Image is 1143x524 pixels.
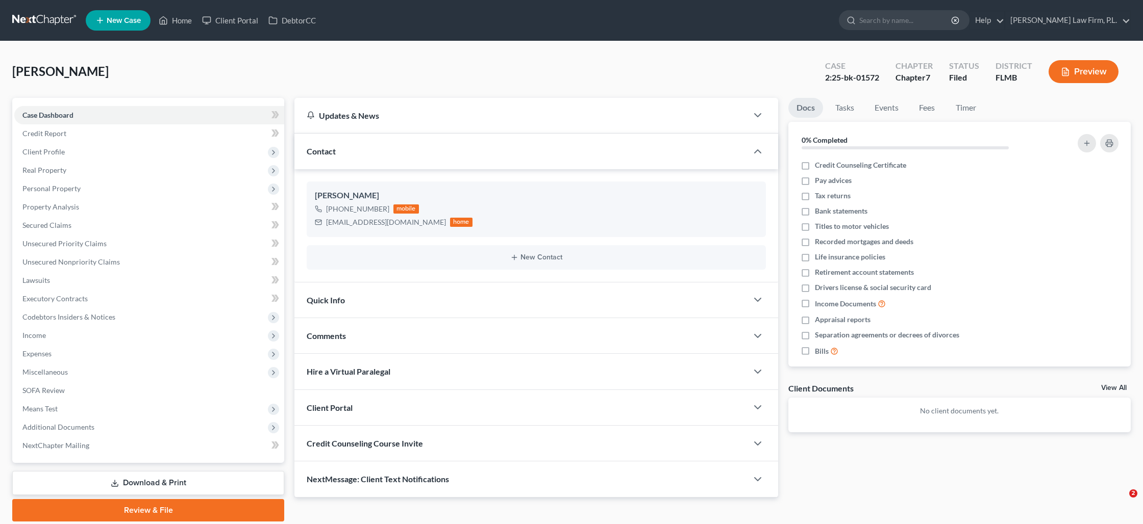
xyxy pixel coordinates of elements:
[14,106,284,124] a: Case Dashboard
[22,368,68,376] span: Miscellaneous
[815,346,829,356] span: Bills
[797,406,1123,416] p: No client documents yet.
[197,11,263,30] a: Client Portal
[825,60,879,72] div: Case
[22,221,71,229] span: Secured Claims
[22,349,52,358] span: Expenses
[815,191,851,201] span: Tax returns
[815,160,906,170] span: Credit Counseling Certificate
[22,294,88,303] span: Executory Contracts
[22,129,66,138] span: Credit Report
[14,253,284,271] a: Unsecured Nonpriority Claims
[14,271,284,290] a: Lawsuits
[815,252,885,262] span: Life insurance policies
[827,98,862,118] a: Tasks
[949,72,979,84] div: Filed
[14,436,284,455] a: NextChapter Mailing
[926,72,930,82] span: 7
[996,72,1032,84] div: FLMB
[815,315,871,325] span: Appraisal reports
[12,64,109,78] span: [PERSON_NAME]
[22,184,81,193] span: Personal Property
[326,204,389,214] div: [PHONE_NUMBER]
[815,206,867,216] span: Bank statements
[307,403,353,412] span: Client Portal
[307,110,735,121] div: Updates & News
[815,330,959,340] span: Separation agreements or decrees of divorces
[1108,489,1133,514] iframe: Intercom live chat
[22,202,79,211] span: Property Analysis
[14,124,284,143] a: Credit Report
[307,331,346,340] span: Comments
[22,166,66,174] span: Real Property
[996,60,1032,72] div: District
[22,441,89,450] span: NextChapter Mailing
[450,218,473,227] div: home
[22,312,115,321] span: Codebtors Insiders & Notices
[22,423,94,431] span: Additional Documents
[22,257,120,266] span: Unsecured Nonpriority Claims
[307,295,345,305] span: Quick Info
[22,239,107,248] span: Unsecured Priority Claims
[1129,489,1137,497] span: 2
[788,98,823,118] a: Docs
[154,11,197,30] a: Home
[970,11,1004,30] a: Help
[896,72,933,84] div: Chapter
[107,17,141,24] span: New Case
[12,471,284,495] a: Download & Print
[393,204,419,214] div: mobile
[802,136,848,144] strong: 0% Completed
[326,217,446,227] div: [EMAIL_ADDRESS][DOMAIN_NAME]
[22,276,50,284] span: Lawsuits
[307,146,336,156] span: Contact
[14,381,284,400] a: SOFA Review
[22,111,73,119] span: Case Dashboard
[788,383,854,394] div: Client Documents
[1049,60,1119,83] button: Preview
[815,299,876,309] span: Income Documents
[22,386,65,395] span: SOFA Review
[14,290,284,308] a: Executory Contracts
[815,267,914,277] span: Retirement account statements
[815,282,931,293] span: Drivers license & social security card
[307,438,423,448] span: Credit Counseling Course Invite
[22,147,65,156] span: Client Profile
[1101,384,1127,391] a: View All
[263,11,321,30] a: DebtorCC
[815,175,852,186] span: Pay advices
[14,234,284,253] a: Unsecured Priority Claims
[307,474,449,484] span: NextMessage: Client Text Notifications
[859,11,953,30] input: Search by name...
[949,60,979,72] div: Status
[815,221,889,231] span: Titles to motor vehicles
[1005,11,1130,30] a: [PERSON_NAME] Law Firm, P.L.
[14,216,284,234] a: Secured Claims
[307,366,390,376] span: Hire a Virtual Paralegal
[911,98,943,118] a: Fees
[315,190,758,202] div: [PERSON_NAME]
[22,331,46,339] span: Income
[315,253,758,261] button: New Contact
[866,98,907,118] a: Events
[815,237,913,247] span: Recorded mortgages and deeds
[12,499,284,521] a: Review & File
[22,404,58,413] span: Means Test
[825,72,879,84] div: 2:25-bk-01572
[948,98,984,118] a: Timer
[896,60,933,72] div: Chapter
[14,198,284,216] a: Property Analysis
